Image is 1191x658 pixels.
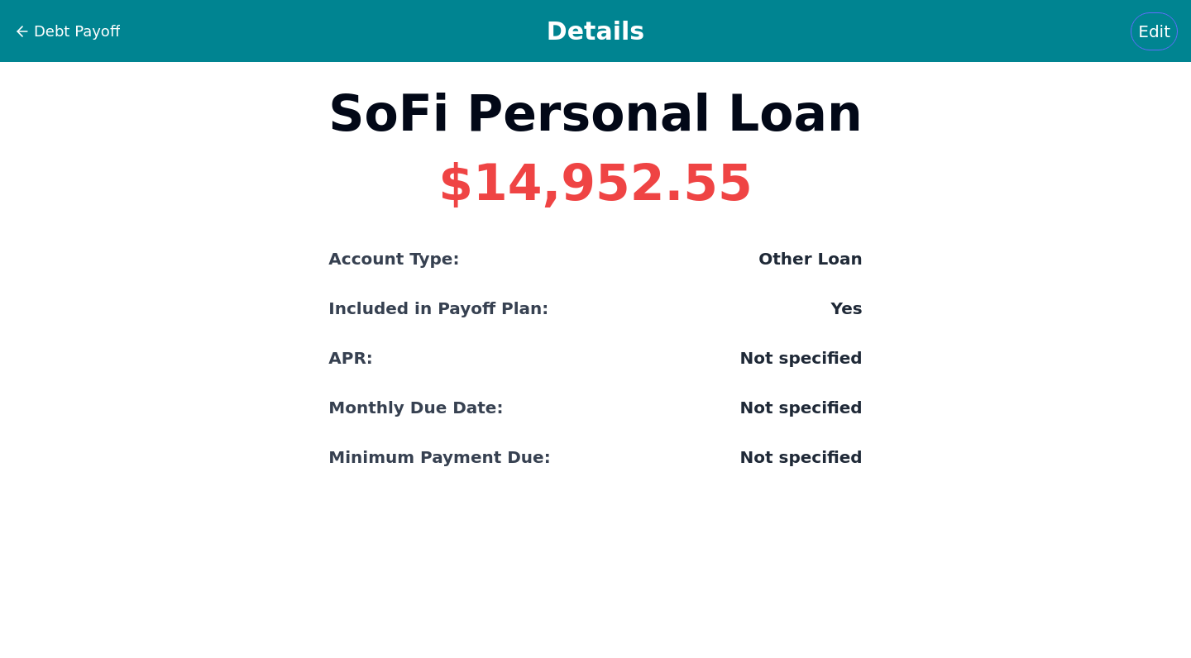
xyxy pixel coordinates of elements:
[739,446,862,469] span: Not specified
[739,396,862,419] span: Not specified
[1138,20,1170,43] span: Edit
[328,446,550,469] span: Minimum Payment Due:
[1131,12,1178,50] button: Edit
[328,346,373,370] span: APR:
[328,247,459,270] span: Account Type:
[438,158,753,207] div: $14,952.55
[328,396,503,419] span: Monthly Due Date:
[13,19,121,44] button: Debt Payoff
[328,88,862,138] h2: SoFi Personal Loan
[34,20,120,43] span: Debt Payoff
[831,297,863,320] span: Yes
[758,247,862,270] span: Other Loan
[739,346,862,370] span: Not specified
[328,297,548,320] span: Included in Payoff Plan:
[103,17,1088,46] h1: Details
